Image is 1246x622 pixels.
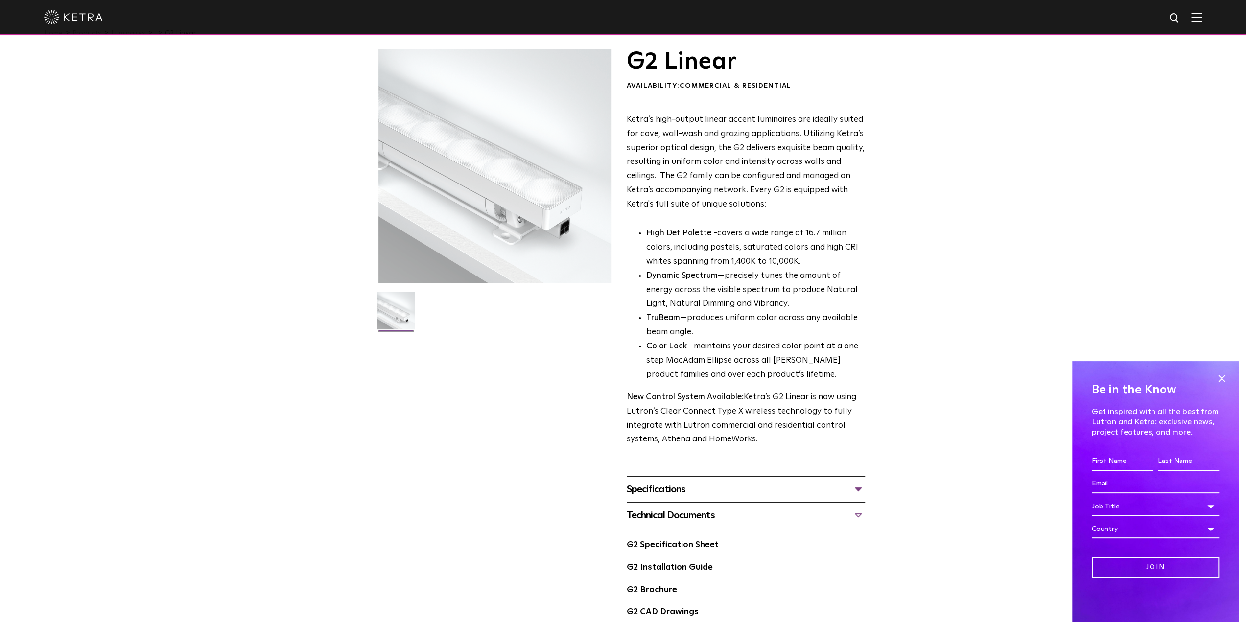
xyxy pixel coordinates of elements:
[627,391,865,447] p: Ketra’s G2 Linear is now using Lutron’s Clear Connect Type X wireless technology to fully integra...
[627,541,719,549] a: G2 Specification Sheet
[646,272,718,280] strong: Dynamic Spectrum
[1092,407,1219,437] p: Get inspired with all the best from Lutron and Ketra: exclusive news, project features, and more.
[1092,475,1219,493] input: Email
[646,314,680,322] strong: TruBeam
[627,49,865,74] h1: G2 Linear
[1158,452,1219,471] input: Last Name
[646,342,687,350] strong: Color Lock
[627,586,677,594] a: G2 Brochure
[627,608,699,616] a: G2 CAD Drawings
[1092,520,1219,538] div: Country
[627,507,865,523] div: Technical Documents
[1092,452,1153,471] input: First Name
[627,482,865,497] div: Specifications
[627,393,744,401] strong: New Control System Available:
[646,229,717,237] strong: High Def Palette -
[377,292,415,337] img: G2-Linear-2021-Web-Square
[1092,497,1219,516] div: Job Title
[1191,12,1202,22] img: Hamburger%20Nav.svg
[1092,381,1219,399] h4: Be in the Know
[1169,12,1181,24] img: search icon
[646,269,865,312] li: —precisely tunes the amount of energy across the visible spectrum to produce Natural Light, Natur...
[627,81,865,91] div: Availability:
[646,311,865,340] li: —produces uniform color across any available beam angle.
[680,82,791,89] span: Commercial & Residential
[1092,557,1219,578] input: Join
[44,10,103,24] img: ketra-logo-2019-white
[646,227,865,269] p: covers a wide range of 16.7 million colors, including pastels, saturated colors and high CRI whit...
[627,563,713,572] a: G2 Installation Guide
[646,340,865,382] li: —maintains your desired color point at a one step MacAdam Ellipse across all [PERSON_NAME] produc...
[627,113,865,212] p: Ketra’s high-output linear accent luminaires are ideally suited for cove, wall-wash and grazing a...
